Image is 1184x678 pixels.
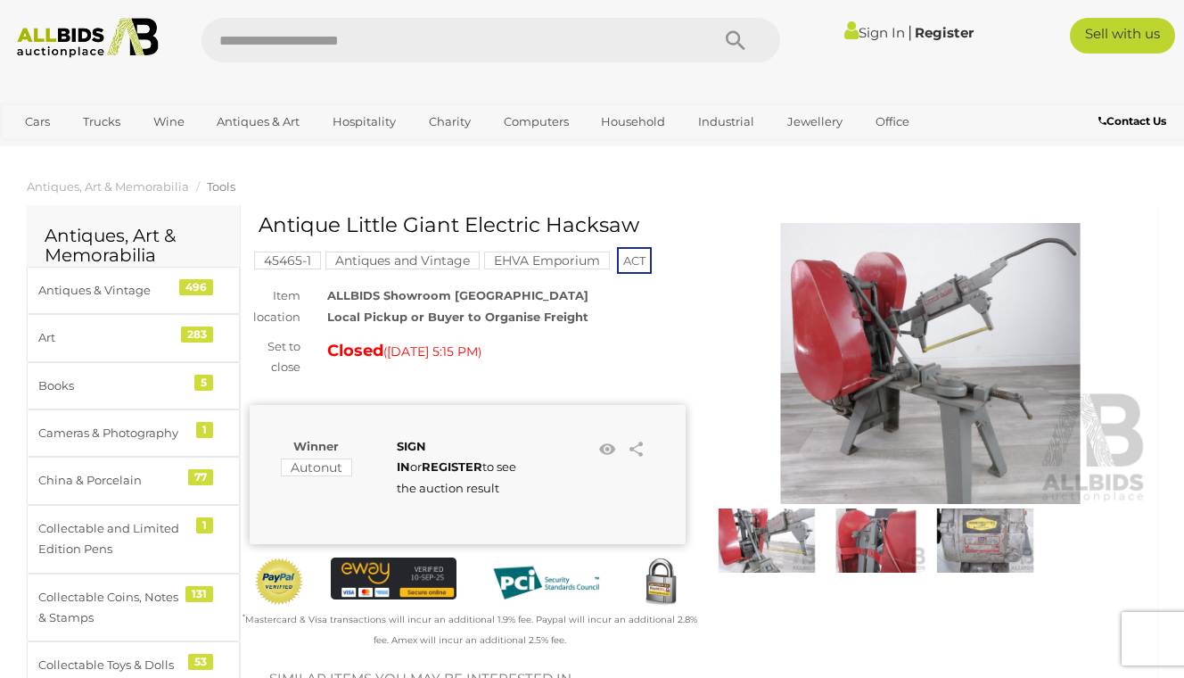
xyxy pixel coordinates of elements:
[38,655,185,675] div: Collectable Toys & Dolls
[259,214,681,236] h1: Antique Little Giant Electric Hacksaw
[181,327,213,343] div: 283
[776,107,854,136] a: Jewellery
[327,288,588,302] strong: ALLBIDS Showroom [GEOGRAPHIC_DATA]
[321,107,407,136] a: Hospitality
[908,22,912,42] span: |
[483,558,609,608] img: PCI DSS compliant
[27,574,240,642] a: Collectable Coins, Notes & Stamps 131
[844,24,905,41] a: Sign In
[27,409,240,457] a: Cameras & Photography 1
[196,517,213,533] div: 1
[38,280,185,301] div: Antiques & Vintage
[27,267,240,314] a: Antiques & Vintage 496
[243,614,697,646] small: Mastercard & Visa transactions will incur an additional 1.9% fee. Paypal will incur an additional...
[236,336,314,378] div: Set to close
[387,343,478,360] span: [DATE] 5:15 PM
[397,439,426,474] a: SIGN IN
[717,508,817,573] img: Antique Little Giant Electric Hacksaw
[935,508,1035,573] img: Antique Little Giant Electric Hacksaw
[594,436,621,463] li: Watch this item
[27,505,240,574] a: Collectable and Limited Edition Pens 1
[1098,112,1171,131] a: Contact Us
[327,341,383,360] strong: Closed
[185,586,213,602] div: 131
[325,253,480,268] a: Antiques and Vintage
[196,422,213,438] div: 1
[13,107,62,136] a: Cars
[27,314,240,361] a: Art 283
[915,24,974,41] a: Register
[254,558,304,606] img: Official PayPal Seal
[864,107,921,136] a: Office
[38,587,185,629] div: Collectable Coins, Notes & Stamps
[207,179,235,194] a: Tools
[142,107,196,136] a: Wine
[179,279,213,295] div: 496
[687,107,766,136] a: Industrial
[1098,114,1166,128] b: Contact Us
[327,310,588,324] strong: Local Pickup or Buyer to Organise Freight
[325,252,480,269] mark: Antiques and Vintage
[636,558,686,608] img: Secured by Rapid SSL
[83,136,233,166] a: [GEOGRAPHIC_DATA]
[38,518,185,560] div: Collectable and Limited Edition Pens
[188,654,213,670] div: 53
[38,327,185,348] div: Art
[691,18,780,62] button: Search
[27,457,240,504] a: China & Porcelain 77
[254,253,321,268] a: 45465-1
[281,459,352,476] mark: Autonut
[13,136,73,166] a: Sports
[188,469,213,485] div: 77
[484,253,610,268] a: EHVA Emporium
[45,226,222,265] h2: Antiques, Art & Memorabilia
[27,179,189,194] a: Antiques, Art & Memorabilia
[254,252,321,269] mark: 45465-1
[38,423,185,443] div: Cameras & Photography
[383,344,481,359] span: ( )
[293,439,339,453] b: Winner
[422,459,482,474] a: REGISTER
[331,558,456,599] img: eWAY Payment Gateway
[589,107,677,136] a: Household
[492,107,580,136] a: Computers
[9,18,167,58] img: Allbids.com.au
[417,107,482,136] a: Charity
[826,508,925,573] img: Antique Little Giant Electric Hacksaw
[38,376,185,396] div: Books
[236,285,314,327] div: Item location
[1070,18,1175,54] a: Sell with us
[397,439,516,495] span: or to see the auction result
[205,107,311,136] a: Antiques & Art
[27,362,240,409] a: Books 5
[194,375,213,391] div: 5
[71,107,132,136] a: Trucks
[617,247,652,274] span: ACT
[712,223,1148,504] img: Antique Little Giant Electric Hacksaw
[484,252,610,269] mark: EHVA Emporium
[38,470,185,491] div: China & Porcelain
